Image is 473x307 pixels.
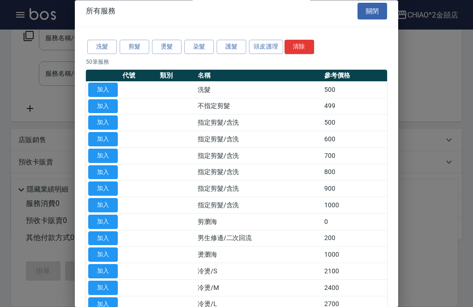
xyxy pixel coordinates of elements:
td: 800 [322,164,387,181]
button: 加入 [88,116,118,130]
td: 洗髮 [195,82,322,98]
td: 指定剪髮/含洗 [195,164,322,181]
th: 代號 [120,70,158,82]
p: 50 筆服務 [86,58,387,66]
button: 加入 [88,165,118,180]
th: 類別 [158,70,195,82]
button: 洗髮 [87,40,117,54]
td: 指定剪髮/含洗 [195,148,322,164]
button: 加入 [88,99,118,114]
button: 頭皮護理 [249,40,283,54]
button: 加入 [88,83,118,97]
th: 參考價格 [322,70,387,82]
td: 600 [322,131,387,148]
button: 染髮 [184,40,214,54]
td: 剪瀏海 [195,214,322,230]
button: 加入 [88,149,118,163]
td: 700 [322,148,387,164]
td: 499 [322,98,387,115]
td: 冷燙/M [195,280,322,296]
button: 加入 [88,132,118,147]
td: 冷燙/S [195,263,322,280]
button: 加入 [88,281,118,295]
td: 不指定剪髮 [195,98,322,115]
button: 加入 [88,248,118,262]
button: 關閉 [358,3,387,20]
td: 指定剪髮/含洗 [195,131,322,148]
td: 1000 [322,197,387,214]
td: 燙瀏海 [195,247,322,263]
button: 護髮 [217,40,246,54]
td: 2400 [322,280,387,296]
button: 加入 [88,182,118,196]
th: 名稱 [195,70,322,82]
span: 所有服務 [86,6,115,16]
td: 1000 [322,247,387,263]
button: 燙髮 [152,40,182,54]
td: 200 [322,230,387,247]
td: 指定剪髮/含洗 [195,114,322,131]
button: 加入 [88,231,118,246]
button: 清除 [285,40,314,54]
td: 500 [322,114,387,131]
td: 500 [322,82,387,98]
td: 指定剪髮/含洗 [195,181,322,197]
td: 指定剪髮/含洗 [195,197,322,214]
td: 2100 [322,263,387,280]
td: 900 [322,181,387,197]
button: 加入 [88,199,118,213]
td: 男生修邊/二次回流 [195,230,322,247]
button: 加入 [88,215,118,229]
button: 加入 [88,265,118,279]
button: 剪髮 [120,40,149,54]
td: 0 [322,214,387,230]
